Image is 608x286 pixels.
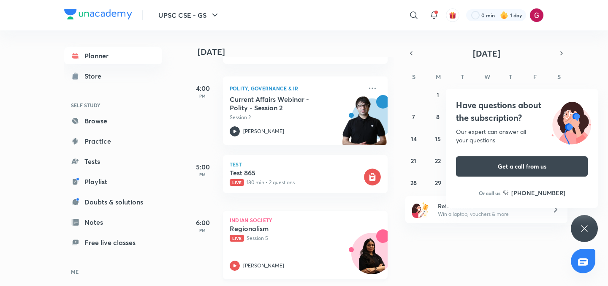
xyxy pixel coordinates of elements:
h5: 5:00 [186,162,220,172]
img: avatar [449,11,456,19]
h4: Have questions about the subscription? [456,99,588,124]
abbr: September 22, 2025 [435,157,441,165]
img: Gargi Goswami [529,8,544,22]
button: September 29, 2025 [431,176,445,189]
a: Doubts & solutions [64,193,162,210]
p: PM [186,172,220,177]
p: Session 5 [230,234,362,242]
button: Get a call from us [456,156,588,177]
img: streak [500,11,508,19]
h6: ME [64,264,162,279]
button: September 7, 2025 [407,110,421,123]
abbr: Thursday [509,73,512,81]
h5: Current Affairs Webinar - Polity - Session 2 [230,95,335,112]
p: 180 min • 2 questions [230,179,362,186]
img: Company Logo [64,9,132,19]
p: Session 2 [230,114,362,121]
span: Live [230,179,244,186]
a: Free live classes [64,234,162,251]
abbr: September 21, 2025 [411,157,416,165]
img: ttu_illustration_new.svg [545,99,598,144]
a: [PHONE_NUMBER] [503,188,565,197]
a: Practice [64,133,162,150]
h6: Refer friends [438,202,542,210]
button: September 4, 2025 [504,88,517,101]
a: Company Logo [64,9,132,22]
p: Polity, Governance & IR [230,83,362,93]
img: referral [412,201,429,218]
abbr: September 1, 2025 [437,91,439,99]
div: Store [84,71,106,81]
abbr: September 8, 2025 [436,113,440,121]
button: UPSC CSE - GS [153,7,225,24]
abbr: September 29, 2025 [435,179,441,187]
img: unacademy [341,95,388,153]
p: PM [186,93,220,98]
a: Store [64,68,162,84]
abbr: Tuesday [461,73,464,81]
img: Avatar [352,237,392,278]
button: avatar [446,8,459,22]
button: September 15, 2025 [431,132,445,145]
p: [PERSON_NAME] [243,128,284,135]
abbr: Saturday [557,73,561,81]
p: Indian Society [230,218,381,223]
p: Test [230,162,381,167]
button: September 8, 2025 [431,110,445,123]
abbr: Monday [436,73,441,81]
a: Browse [64,112,162,129]
h4: [DATE] [198,47,396,57]
a: Planner [64,47,162,64]
h6: [PHONE_NUMBER] [511,188,565,197]
abbr: September 14, 2025 [411,135,417,143]
a: Tests [64,153,162,170]
button: September 3, 2025 [480,88,493,101]
div: Our expert can answer all your questions [456,128,588,144]
h6: SELF STUDY [64,98,162,112]
h5: Regionalism [230,224,335,233]
span: Live [230,235,244,242]
p: Or call us [479,189,500,197]
p: PM [186,228,220,233]
button: September 6, 2025 [552,88,566,101]
button: [DATE] [417,47,556,59]
abbr: September 15, 2025 [435,135,441,143]
abbr: September 7, 2025 [412,113,415,121]
abbr: Sunday [412,73,415,81]
p: Win a laptop, vouchers & more [438,210,542,218]
h5: Test 865 [230,169,362,177]
h5: 4:00 [186,83,220,93]
button: September 2, 2025 [456,88,469,101]
p: [PERSON_NAME] [243,262,284,270]
a: Notes [64,214,162,231]
button: September 28, 2025 [407,176,421,189]
a: Playlist [64,173,162,190]
button: September 5, 2025 [528,88,542,101]
abbr: Friday [533,73,537,81]
abbr: Wednesday [484,73,490,81]
h5: 6:00 [186,218,220,228]
button: September 22, 2025 [431,154,445,167]
button: September 1, 2025 [431,88,445,101]
button: September 14, 2025 [407,132,421,145]
button: September 21, 2025 [407,154,421,167]
abbr: September 28, 2025 [410,179,417,187]
span: [DATE] [473,48,500,59]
